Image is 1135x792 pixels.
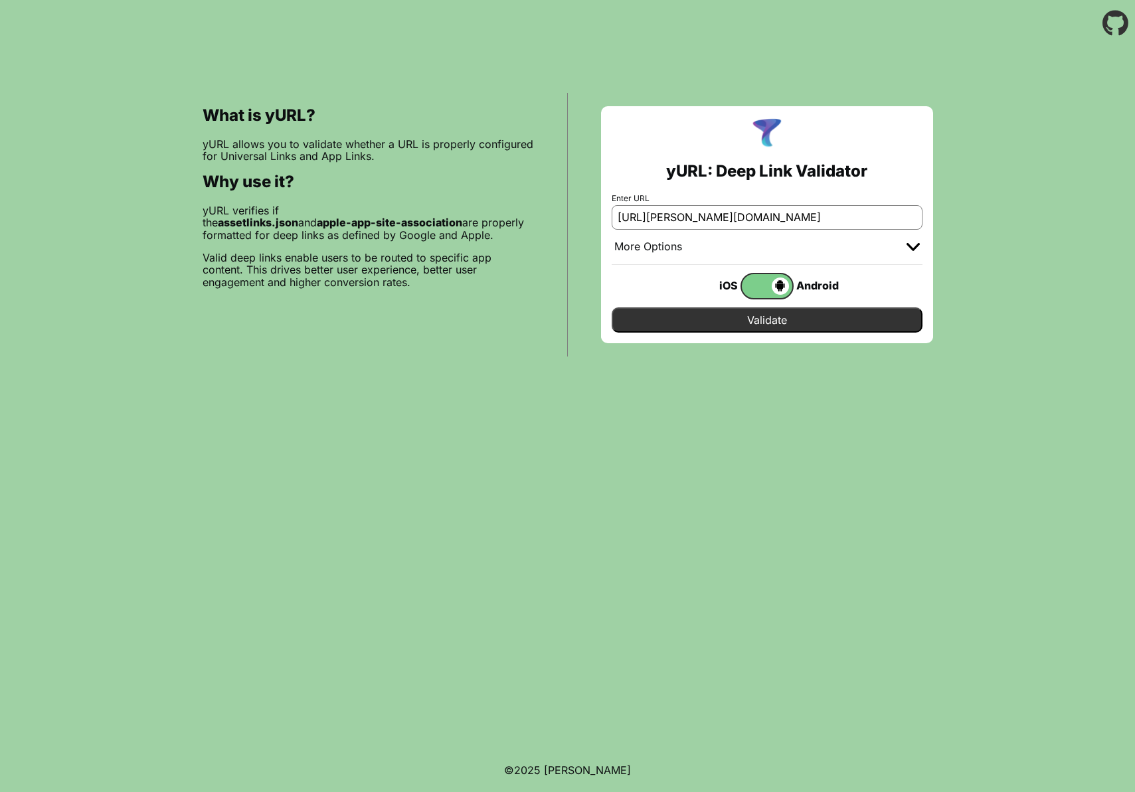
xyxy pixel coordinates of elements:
[666,162,867,181] h2: yURL: Deep Link Validator
[203,138,534,163] p: yURL allows you to validate whether a URL is properly configured for Universal Links and App Links.
[514,763,541,777] span: 2025
[750,117,784,151] img: yURL Logo
[504,748,631,792] footer: ©
[317,216,462,229] b: apple-app-site-association
[794,277,847,294] div: Android
[907,243,920,251] img: chevron
[203,173,534,191] h2: Why use it?
[544,763,631,777] a: Michael Ibragimchayev's Personal Site
[687,277,741,294] div: iOS
[203,204,534,241] p: yURL verifies if the and are properly formatted for deep links as defined by Google and Apple.
[203,106,534,125] h2: What is yURL?
[612,307,922,333] input: Validate
[203,252,534,288] p: Valid deep links enable users to be routed to specific app content. This drives better user exper...
[612,194,922,203] label: Enter URL
[612,205,922,229] input: e.g. https://app.chayev.com/xyx
[614,240,682,254] div: More Options
[218,216,298,229] b: assetlinks.json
